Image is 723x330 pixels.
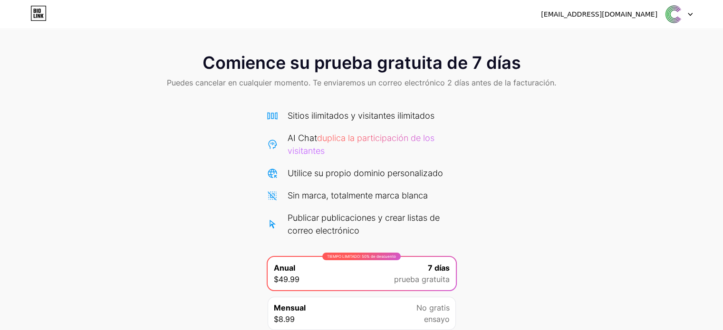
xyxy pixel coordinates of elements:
[288,133,317,143] font: AI Chat
[428,263,450,273] font: 7 días
[288,190,428,200] font: Sin marca, totalmente marca blanca
[288,213,440,236] font: Publicar publicaciones y crear listas de correo electrónico
[202,52,521,73] font: Comience su prueba gratuita de 7 días
[424,314,450,324] font: ensayo
[274,314,295,324] font: $8.99
[327,254,396,259] font: TIEMPO LIMITADO: 50% de descuento
[288,168,443,178] font: Utilice su propio dominio personalizado
[416,303,450,312] font: No gratis
[394,274,450,284] font: prueba gratuita
[288,133,434,156] font: duplica la participación de los visitantes
[274,274,299,284] font: $49.99
[167,78,556,87] font: Puedes cancelar en cualquier momento. Te enviaremos un correo electrónico 2 días antes de la fact...
[665,5,683,23] img: campofértil
[541,10,657,18] font: [EMAIL_ADDRESS][DOMAIN_NAME]
[274,303,306,312] font: Mensual
[274,263,295,273] font: Anual
[288,111,434,121] font: Sitios ilimitados y visitantes ilimitados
